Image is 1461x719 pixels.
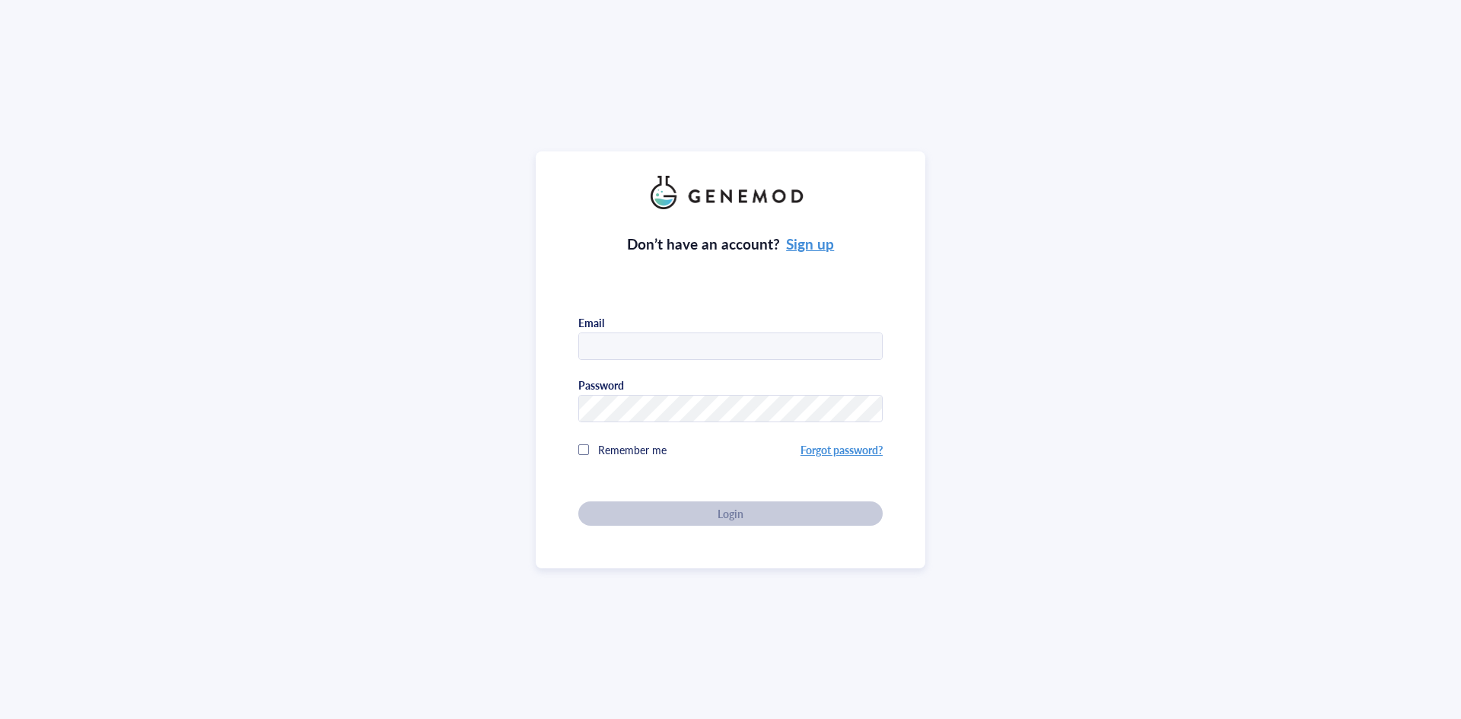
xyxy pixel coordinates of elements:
[651,176,810,209] img: genemod_logo_light-BcqUzbGq.png
[786,234,834,254] a: Sign up
[627,234,835,255] div: Don’t have an account?
[578,378,624,392] div: Password
[578,316,604,329] div: Email
[598,442,667,457] span: Remember me
[801,442,883,457] a: Forgot password?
